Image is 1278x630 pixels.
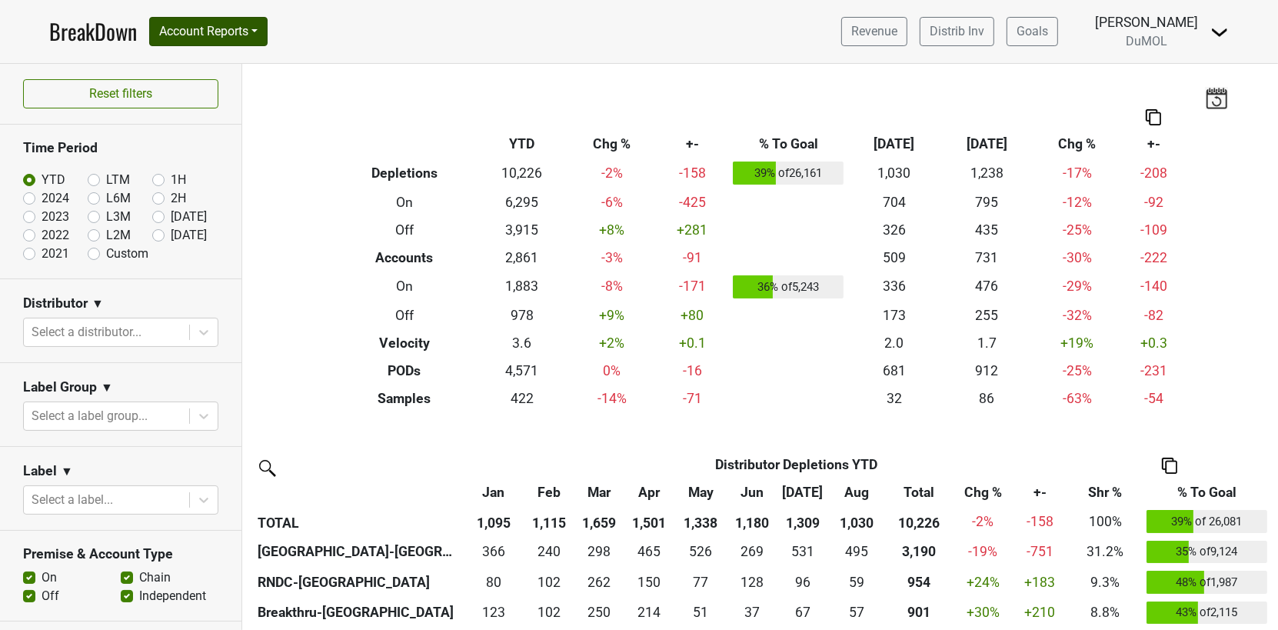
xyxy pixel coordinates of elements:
[334,357,476,385] th: PODs
[106,245,148,263] label: Custom
[42,226,69,245] label: 2022
[731,542,773,562] div: 269
[628,542,670,562] div: 465
[954,567,1012,598] td: +24 %
[568,158,655,188] td: -2 %
[334,272,476,302] th: On
[1120,244,1186,272] td: -222
[1016,572,1064,592] div: +183
[42,171,65,189] label: YTD
[888,542,951,562] div: 3,190
[833,542,880,562] div: 495
[525,451,1068,478] th: Distributor Depletions YTD
[884,506,954,537] th: 10,226
[171,208,207,226] label: [DATE]
[334,302,476,329] th: Off
[254,598,462,628] th: Breakthru-[GEOGRAPHIC_DATA]
[847,272,940,302] td: 336
[954,537,1012,568] td: -19 %
[1068,506,1143,537] td: 100%
[628,602,670,622] div: 214
[833,572,880,592] div: 59
[780,542,825,562] div: 531
[525,478,574,506] th: Feb: activate to sort column ascending
[254,567,462,598] th: RNDC-[GEOGRAPHIC_DATA]
[833,602,880,622] div: 57
[655,158,729,188] td: -158
[462,598,525,628] td: 122.51
[525,598,574,628] td: 102.491
[1068,567,1143,598] td: 9.3%
[149,17,268,46] button: Account Reports
[940,357,1033,385] td: 912
[568,244,655,272] td: -3 %
[42,245,69,263] label: 2021
[780,572,825,592] div: 96
[1120,272,1186,302] td: -140
[23,295,88,312] h3: Distributor
[655,216,729,244] td: +281
[1205,87,1228,108] img: last_updated_date
[577,602,621,622] div: 250
[475,158,568,188] td: 10,226
[23,379,97,395] h3: Label Group
[462,478,525,506] th: Jan: activate to sort column ascending
[466,602,521,622] div: 123
[777,598,829,628] td: 66.671
[625,598,674,628] td: 214.336
[525,567,574,598] td: 102.4
[23,79,218,108] button: Reset filters
[475,130,568,158] th: YTD
[574,567,625,598] td: 261.5
[106,208,131,226] label: L3M
[677,572,724,592] div: 77
[462,537,525,568] td: 365.7
[674,598,728,628] td: 51.335
[334,385,476,412] th: Samples
[1033,244,1120,272] td: -30 %
[139,568,171,587] label: Chain
[1033,385,1120,412] td: -63 %
[940,188,1033,216] td: 795
[171,226,207,245] label: [DATE]
[847,244,940,272] td: 509
[1068,478,1143,506] th: Shr %: activate to sort column ascending
[674,567,728,598] td: 76.666
[674,478,728,506] th: May: activate to sort column ascending
[106,189,131,208] label: L6M
[884,478,954,506] th: Total: activate to sort column ascending
[101,378,113,397] span: ▼
[940,272,1033,302] td: 476
[847,158,940,188] td: 1,030
[777,567,829,598] td: 95.833
[973,514,994,529] span: -2%
[577,572,621,592] div: 262
[1120,329,1186,357] td: +0.3
[42,568,57,587] label: On
[884,537,954,568] th: 3189.603
[1033,357,1120,385] td: -25 %
[568,272,655,302] td: -8 %
[525,537,574,568] td: 240.1
[529,602,571,622] div: 102
[475,216,568,244] td: 3,915
[577,542,621,562] div: 298
[334,244,476,272] th: Accounts
[940,158,1033,188] td: 1,238
[1146,109,1161,125] img: Copy to clipboard
[574,478,625,506] th: Mar: activate to sort column ascending
[628,572,670,592] div: 150
[254,506,462,537] th: TOTAL
[42,189,69,208] label: 2024
[829,567,884,598] td: 59.332
[574,537,625,568] td: 297.8
[334,216,476,244] th: Off
[940,244,1033,272] td: 731
[475,244,568,272] td: 2,861
[847,329,940,357] td: 2.0
[475,357,568,385] td: 4,571
[940,302,1033,329] td: 255
[139,587,206,605] label: Independent
[568,188,655,216] td: -6 %
[829,598,884,628] td: 57.002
